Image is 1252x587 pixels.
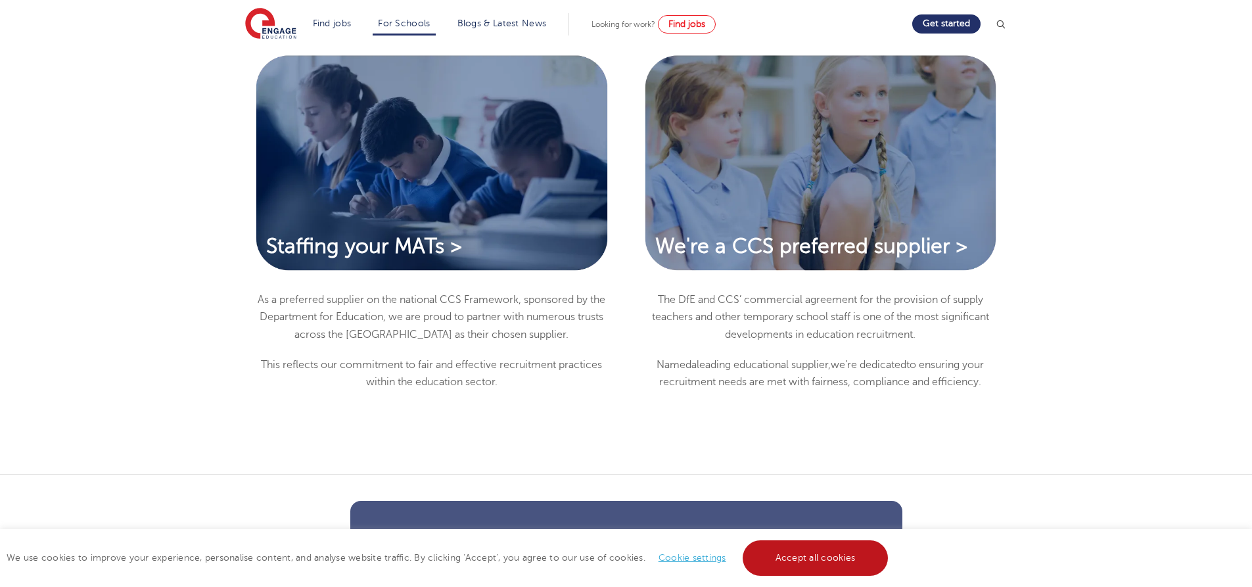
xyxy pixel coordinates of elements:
span: Named [657,359,691,371]
span: Find jobs [668,19,705,29]
a: Get started [912,14,981,34]
span: a [691,359,697,371]
a: Find jobs [313,18,352,28]
span: Staffing your MATs > [266,235,462,258]
a: Blogs & Latest News [457,18,547,28]
img: We're a CCS preferred supplier [642,52,1000,275]
span: , [828,359,831,371]
span: educational supplier [733,359,828,371]
a: We're a CCS preferred supplier > [642,234,981,259]
span: we’re dedicated [831,359,906,371]
p: As a preferred supplier on the national CCS Framework, sponsored by the Department for Education,... [253,291,611,343]
p: This reflects our commitment to fair and effective recruitment practices within the education sec... [253,356,611,391]
span: leading [697,359,731,371]
a: Staffing your MATs > [253,234,475,259]
span: to [906,359,916,371]
a: Accept all cookies [743,540,889,576]
a: Cookie settings [659,553,726,563]
img: Staffing your MATs [253,52,611,275]
h4: What are your staffing needs? [377,527,876,543]
a: Find jobs [658,15,716,34]
span: We use cookies to improve your experience, personalise content, and analyse website traffic. By c... [7,553,891,563]
p: The DfE and CCS’ commercial agreement for the provision of supply teachers and other temporary sc... [642,291,1000,343]
a: For Schools [378,18,430,28]
span: Looking for work? [591,20,655,29]
img: Engage Education [245,8,296,41]
span: We're a CCS preferred supplier > [655,235,967,258]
